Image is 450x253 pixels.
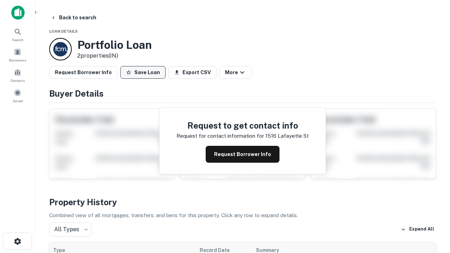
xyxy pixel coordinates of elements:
button: Save Loan [120,66,166,79]
h4: Request to get contact info [176,119,309,132]
span: Borrowers [9,57,26,63]
span: Search [12,37,24,43]
a: Contacts [2,66,33,85]
h3: Portfolio Loan [77,38,152,52]
iframe: Chat Widget [415,197,450,231]
button: Request Borrower Info [206,146,279,163]
span: Contacts [11,78,25,83]
a: Saved [2,86,33,105]
p: Request for contact information for [176,132,264,140]
h4: Buyer Details [49,87,436,100]
span: Saved [13,98,23,104]
button: More [219,66,252,79]
img: capitalize-icon.png [11,6,25,20]
p: Combined view of all mortgages, transfers, and liens for this property. Click any row to expand d... [49,211,436,220]
a: Search [2,25,33,44]
button: Expand All [399,224,436,235]
button: Export CSV [168,66,217,79]
p: 1516 lafayette st [265,132,309,140]
button: Back to search [48,11,99,24]
a: Borrowers [2,45,33,64]
div: All Types [49,222,91,236]
p: 2 properties (IN) [77,52,152,60]
h4: Property History [49,196,436,208]
span: Loan Details [49,29,78,33]
button: Request Borrower Info [49,66,117,79]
